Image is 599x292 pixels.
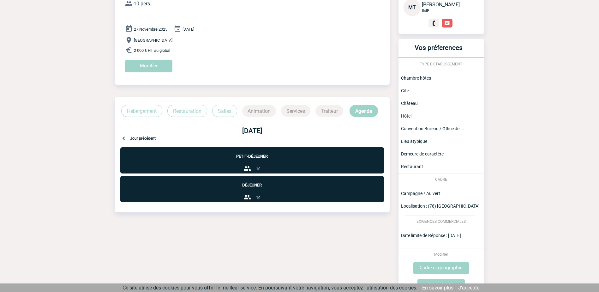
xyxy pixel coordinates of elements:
span: [PERSON_NAME] [422,2,460,8]
span: Modifier [434,252,448,257]
p: Agenda [350,105,378,117]
img: chat-24-px-w.png [444,21,450,26]
p: Traiteur [315,105,343,117]
span: Ce site utilise des cookies pour vous offrir le meilleur service. En poursuivant votre navigation... [123,285,417,291]
span: CADRE [435,177,447,182]
span: TYPE D'ETABLISSEMENT [420,62,462,66]
span: 10 [256,196,261,200]
span: IME [422,8,429,13]
span: Date limite de Réponse : [DATE] [401,233,461,238]
p: Animation [242,105,276,117]
img: fixe.png [431,21,437,26]
a: En savoir plus [422,285,453,291]
p: Restauration [167,105,207,117]
span: MT [408,4,416,10]
p: Jour précédent [130,136,156,142]
span: [DATE] [183,27,194,32]
a: J'accepte [458,285,479,291]
span: Localisation : (78) [GEOGRAPHIC_DATA] [401,204,480,209]
h3: Vos préferences [401,44,476,58]
img: group-24-px-b.png [243,193,251,201]
p: Salles [212,105,237,117]
input: Cadre et géographie [413,262,469,274]
p: Services [281,105,310,117]
input: Modifier [125,60,172,72]
p: Petit-déjeuner [120,147,384,159]
span: 2 000 € HT au global [134,48,170,53]
span: EXIGENCES COMMERCIALES [416,219,466,224]
span: [GEOGRAPHIC_DATA] [134,38,172,43]
span: Lieu atypique [401,139,427,144]
p: Hébergement [121,105,162,117]
span: 27 Novembre 2025 [134,27,167,32]
b: [DATE] [242,127,262,135]
img: keyboard-arrow-left-24-px.png [120,135,128,142]
p: Déjeuner [120,176,384,187]
span: 10 [256,167,261,171]
span: Château [401,101,418,106]
span: 10 pers. [134,1,151,7]
input: Accessibilité [417,279,465,291]
span: Convention Bureau / Office de ... [401,126,464,131]
span: Hôtel [401,113,411,119]
img: group-24-px-b.png [243,165,251,172]
span: Chambre hôtes [401,76,431,81]
span: Gîte [401,88,409,93]
span: Demeure de caractère [401,151,444,156]
span: Campagne / Au vert [401,191,440,196]
span: Restaurant [401,164,423,169]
